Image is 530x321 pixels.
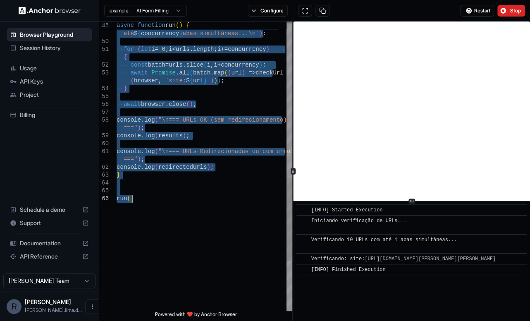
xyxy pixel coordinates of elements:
[124,30,134,37] span: até
[20,239,79,247] span: Documentation
[158,77,162,84] span: ,
[144,132,155,139] span: log
[141,46,151,53] span: let
[141,156,144,163] span: ;
[224,69,228,76] span: (
[99,38,109,46] div: 50
[158,148,290,155] span: "\n=== URLs Redirecionadas ou com erro
[131,62,148,68] span: const
[20,252,79,261] span: API Reference
[221,62,259,68] span: concurrency
[176,46,190,53] span: urls
[144,164,155,170] span: log
[172,46,176,53] span: <
[124,125,138,131] span: ==="
[190,46,193,53] span: .
[221,77,224,84] span: ;
[124,101,141,108] span: await
[141,132,144,139] span: .
[7,250,92,263] div: API Reference
[7,203,92,216] div: Schedule a demo
[131,69,148,76] span: await
[99,163,109,171] div: 62
[151,69,176,76] span: Promise
[117,117,141,123] span: console
[7,108,92,122] div: Billing
[99,179,109,187] div: 64
[311,218,406,232] span: Iniciando verificação de URLs...
[210,62,214,68] span: ,
[99,22,109,30] span: 45
[193,46,214,53] span: length
[165,46,169,53] span: ;
[141,30,179,37] span: concurrency
[7,62,92,75] div: Usage
[131,195,134,202] span: )
[141,148,144,155] span: .
[137,156,141,163] span: )
[221,46,228,53] span: +=
[186,22,189,29] span: {
[137,22,165,29] span: function
[207,77,210,84] span: `
[134,30,137,37] span: $
[99,140,109,148] div: 60
[460,5,494,17] button: Restart
[315,5,329,17] button: Copy session ID
[165,62,169,68] span: =
[169,46,172,53] span: i
[7,216,92,230] div: Support
[311,207,382,213] span: [INFO] Started Execution
[510,7,521,14] span: Stop
[165,77,186,84] span: `site:
[207,62,210,68] span: i
[231,69,241,76] span: url
[99,171,109,179] div: 63
[183,62,186,68] span: .
[19,7,81,14] img: Anchor Logo
[20,77,89,86] span: API Keys
[134,77,158,84] span: browser
[186,132,189,139] span: ;
[189,77,193,84] span: {
[259,62,263,68] span: )
[193,101,196,108] span: ;
[169,62,183,68] span: urls
[255,69,283,76] span: checkUrl
[124,156,138,163] span: ==="
[301,206,305,214] span: ​
[148,62,165,68] span: batch
[144,148,155,155] span: log
[117,132,141,139] span: console
[193,69,210,76] span: batch
[165,22,176,29] span: run
[263,30,266,37] span: ;
[298,5,312,17] button: Open in full screen
[176,22,179,29] span: (
[311,256,499,262] span: Verificando: site:
[248,5,288,17] button: Configure
[301,266,305,274] span: ​
[186,77,189,84] span: $
[217,77,221,84] span: )
[207,164,210,170] span: )
[155,132,158,139] span: (
[7,75,92,88] div: API Keys
[162,46,165,53] span: 0
[99,195,109,203] div: 66
[99,93,109,101] div: 55
[20,111,89,119] span: Billing
[20,31,89,39] span: Browser Playground
[217,62,221,68] span: +
[117,22,134,29] span: async
[214,69,224,76] span: map
[179,69,189,76] span: all
[151,46,155,53] span: i
[117,148,141,155] span: console
[124,46,134,53] span: for
[474,7,490,14] span: Restart
[25,307,82,313] span: rickson.lima.dev@gmail.com
[99,61,109,69] div: 52
[25,298,71,305] span: Rickson Lima
[179,22,182,29] span: )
